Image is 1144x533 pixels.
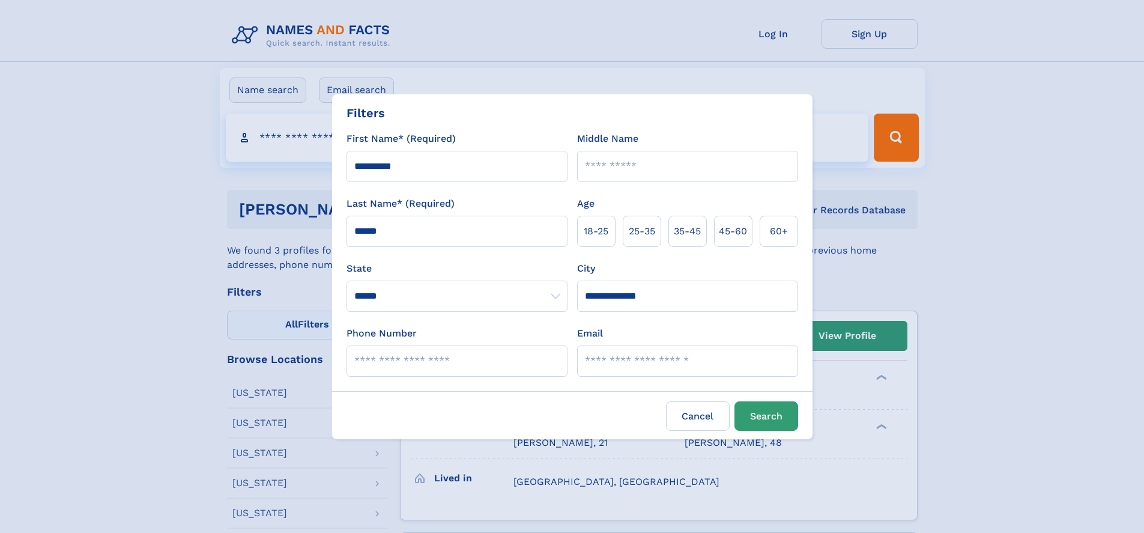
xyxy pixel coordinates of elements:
label: State [347,261,567,276]
span: 35‑45 [674,224,701,239]
label: Email [577,326,603,341]
span: 60+ [770,224,788,239]
span: 45‑60 [719,224,747,239]
label: Last Name* (Required) [347,196,455,211]
label: Cancel [666,401,730,431]
span: 18‑25 [584,224,608,239]
span: 25‑35 [629,224,655,239]
div: Filters [347,104,385,122]
label: City [577,261,595,276]
label: Age [577,196,595,211]
button: Search [734,401,798,431]
label: First Name* (Required) [347,132,456,146]
label: Phone Number [347,326,417,341]
label: Middle Name [577,132,638,146]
